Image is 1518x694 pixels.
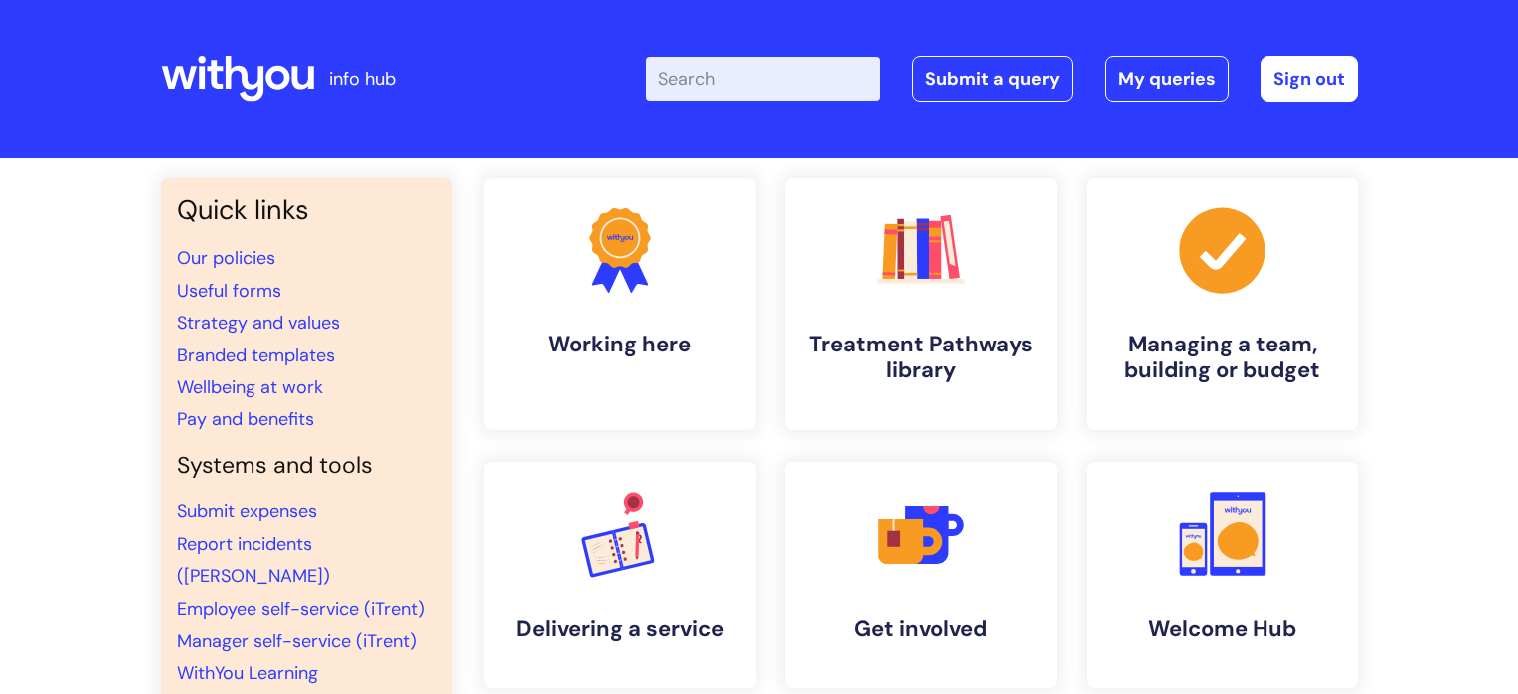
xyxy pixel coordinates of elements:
h4: Managing a team, building or budget [1103,332,1342,384]
h4: Systems and tools [177,452,436,480]
a: Branded templates [177,344,335,367]
a: Delivering a service [484,462,756,688]
a: Report incidents ([PERSON_NAME]) [177,532,330,588]
input: Search [646,57,880,101]
a: Submit expenses [177,499,317,523]
a: Submit a query [912,56,1073,102]
a: Working here [484,178,756,430]
h4: Get involved [801,616,1041,642]
a: Get involved [785,462,1057,688]
h4: Working here [500,332,740,357]
h4: Welcome Hub [1103,616,1342,642]
a: WithYou Learning [177,661,318,685]
a: Our policies [177,246,275,270]
div: | - [646,56,1358,102]
a: Welcome Hub [1087,462,1358,688]
a: My queries [1105,56,1229,102]
a: Sign out [1261,56,1358,102]
p: info hub [329,63,396,95]
a: Treatment Pathways library [785,178,1057,430]
h4: Delivering a service [500,616,740,642]
a: Employee self-service (iTrent) [177,597,425,621]
a: Pay and benefits [177,407,314,431]
h3: Quick links [177,194,436,226]
a: Strategy and values [177,311,340,335]
a: Useful forms [177,279,281,303]
a: Managing a team, building or budget [1087,178,1358,430]
a: Manager self-service (iTrent) [177,629,417,653]
h4: Treatment Pathways library [801,332,1041,384]
a: Wellbeing at work [177,375,323,399]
